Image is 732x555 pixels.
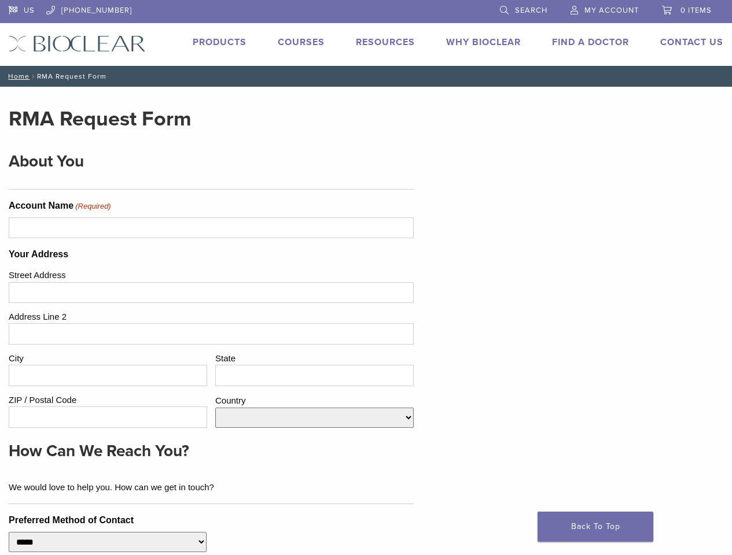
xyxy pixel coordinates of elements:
[9,147,404,175] h3: About You
[215,349,414,365] label: State
[9,266,414,282] label: Street Address
[552,36,629,48] a: Find A Doctor
[278,36,325,48] a: Courses
[660,36,723,48] a: Contact Us
[680,6,712,15] span: 0 items
[9,199,111,213] label: Account Name
[215,391,414,408] label: Country
[9,391,207,407] label: ZIP / Postal Code
[193,36,247,48] a: Products
[538,512,653,542] a: Back To Top
[9,473,404,494] div: We would love to help you. How can we get in touch?
[584,6,639,15] span: My Account
[30,73,37,79] span: /
[9,349,207,365] label: City
[9,308,414,324] label: Address Line 2
[446,36,521,48] a: Why Bioclear
[9,437,404,465] h3: How Can We Reach You?
[75,201,111,212] span: (Required)
[515,6,547,15] span: Search
[9,247,68,261] legend: Your Address
[5,72,30,80] a: Home
[9,513,134,527] label: Preferred Method of Contact
[9,35,146,52] img: Bioclear
[9,105,414,133] h2: RMA Request Form
[356,36,415,48] a: Resources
